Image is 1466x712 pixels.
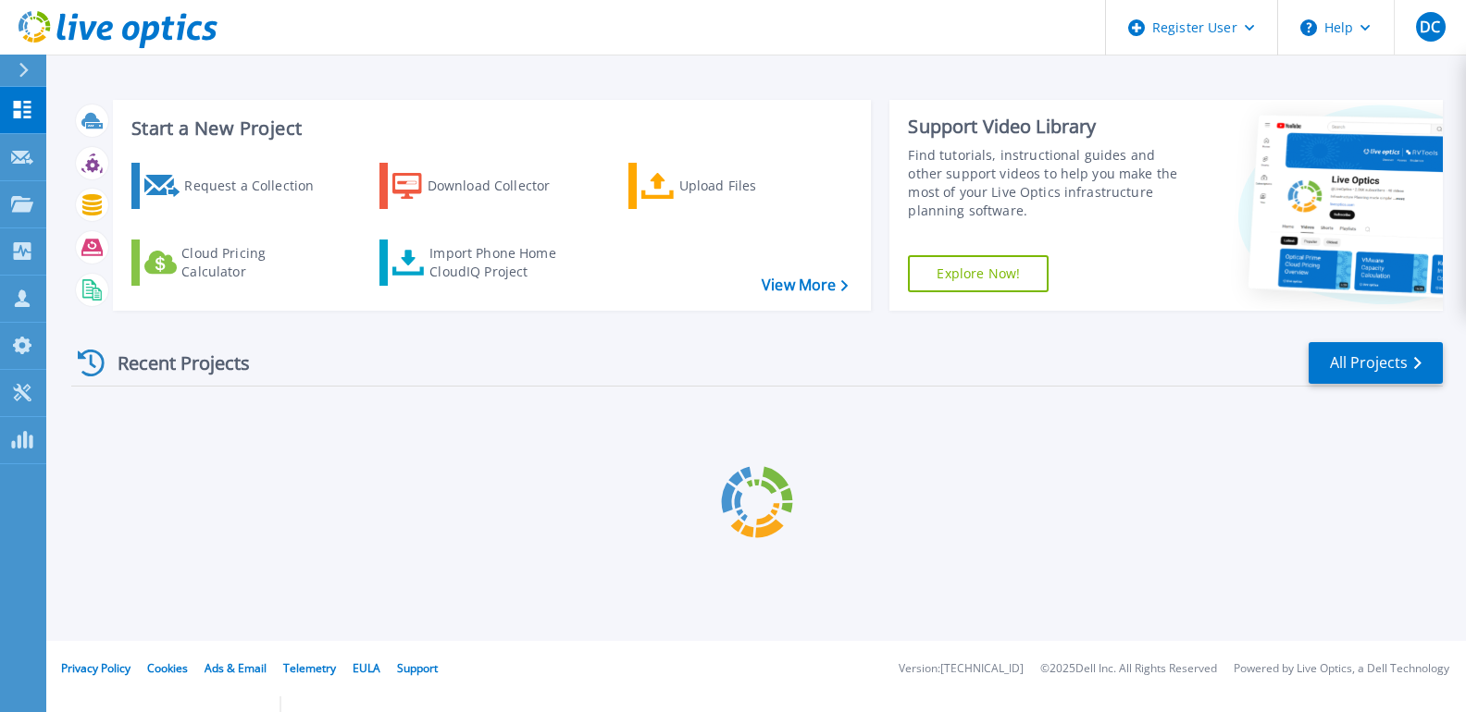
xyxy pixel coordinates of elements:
div: Request a Collection [184,167,332,204]
span: DC [1420,19,1440,34]
a: Cookies [147,660,188,676]
li: © 2025 Dell Inc. All Rights Reserved [1040,663,1217,675]
a: Download Collector [379,163,586,209]
a: All Projects [1309,342,1443,384]
div: Upload Files [679,167,827,204]
a: Privacy Policy [61,660,130,676]
h3: Start a New Project [131,118,848,139]
a: Ads & Email [205,660,267,676]
a: Telemetry [283,660,336,676]
div: Cloud Pricing Calculator [181,244,329,281]
div: Import Phone Home CloudIQ Project [429,244,574,281]
a: Explore Now! [908,255,1049,292]
div: Support Video Library [908,115,1186,139]
a: EULA [353,660,380,676]
div: Download Collector [428,167,576,204]
a: View More [762,276,848,294]
a: Request a Collection [131,163,338,209]
li: Version: [TECHNICAL_ID] [899,663,1024,675]
a: Upload Files [628,163,835,209]
a: Cloud Pricing Calculator [131,239,338,286]
li: Powered by Live Optics, a Dell Technology [1234,663,1449,675]
div: Recent Projects [71,340,275,386]
div: Find tutorials, instructional guides and other support videos to help you make the most of your L... [908,146,1186,220]
a: Support [397,660,438,676]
